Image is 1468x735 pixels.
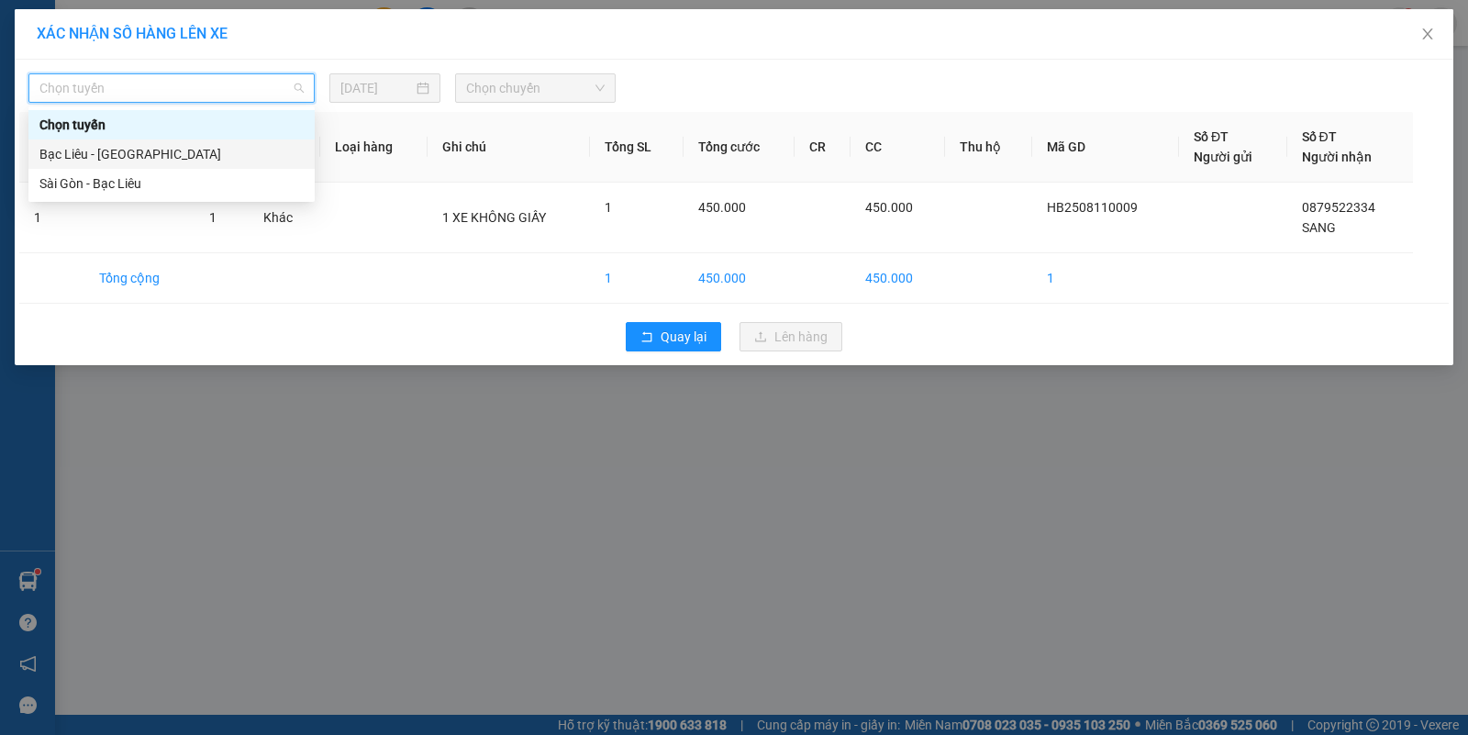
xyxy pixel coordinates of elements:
[37,25,228,42] span: XÁC NHẬN SỐ HÀNG LÊN XE
[39,115,304,135] div: Chọn tuyến
[1402,9,1453,61] button: Close
[851,253,945,304] td: 450.000
[106,44,120,59] span: environment
[1194,129,1229,144] span: Số ĐT
[590,253,684,304] td: 1
[945,112,1031,183] th: Thu hộ
[84,253,195,304] td: Tổng cộng
[1032,112,1179,183] th: Mã GD
[19,183,84,253] td: 1
[698,200,746,215] span: 450.000
[8,40,350,63] li: 995 [PERSON_NAME]
[442,210,546,225] span: 1 XE KHÔNG GIẤY
[466,74,605,102] span: Chọn chuyến
[106,12,244,35] b: Nhà Xe Hà My
[851,112,945,183] th: CC
[865,200,913,215] span: 450.000
[740,322,842,351] button: uploadLên hàng
[320,112,427,183] th: Loại hàng
[1047,200,1138,215] span: HB2508110009
[8,63,350,86] li: 0946 508 595
[1302,220,1336,235] span: SANG
[428,112,591,183] th: Ghi chú
[39,74,304,102] span: Chọn tuyến
[640,330,653,345] span: rollback
[8,115,213,145] b: GỬI : VP Hoà Bình
[19,112,84,183] th: STT
[209,210,217,225] span: 1
[39,173,304,194] div: Sài Gòn - Bạc Liêu
[340,78,413,98] input: 11/08/2025
[1302,200,1375,215] span: 0879522334
[1420,27,1435,41] span: close
[1302,150,1372,164] span: Người nhận
[1302,129,1337,144] span: Số ĐT
[626,322,721,351] button: rollbackQuay lại
[1032,253,1179,304] td: 1
[249,183,320,253] td: Khác
[684,112,795,183] th: Tổng cước
[28,139,315,169] div: Bạc Liêu - Sài Gòn
[605,200,612,215] span: 1
[106,67,120,82] span: phone
[661,327,706,347] span: Quay lại
[1194,150,1252,164] span: Người gửi
[28,169,315,198] div: Sài Gòn - Bạc Liêu
[28,110,315,139] div: Chọn tuyến
[795,112,851,183] th: CR
[39,144,304,164] div: Bạc Liêu - [GEOGRAPHIC_DATA]
[590,112,684,183] th: Tổng SL
[684,253,795,304] td: 450.000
